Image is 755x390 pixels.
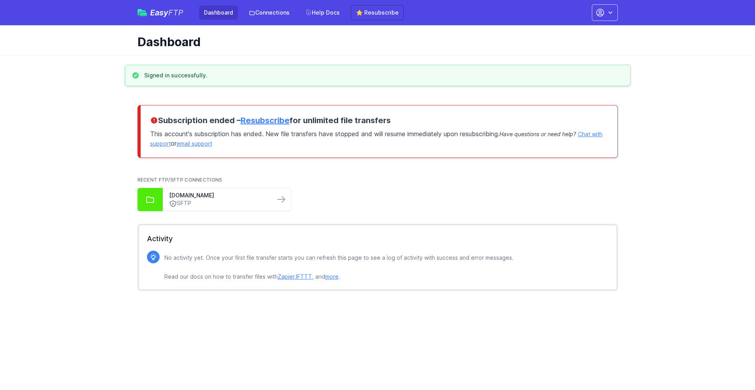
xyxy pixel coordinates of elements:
a: SFTP [169,199,269,208]
a: IFTTT [296,273,312,280]
span: Easy [150,9,183,17]
a: EasyFTP [137,9,183,17]
img: easyftp_logo.png [137,9,147,16]
h2: Recent FTP/SFTP Connections [137,177,618,183]
a: Dashboard [199,6,238,20]
a: email support [177,140,212,147]
p: This account's subscription has ended. New file transfers have stopped and will resume immediatel... [150,126,608,148]
a: [DOMAIN_NAME] [169,191,269,199]
a: more [325,273,339,280]
a: Resubscribe [241,116,290,125]
h1: Dashboard [137,35,612,49]
a: Help Docs [301,6,345,20]
h3: Signed in successfully. [144,71,207,79]
span: Have questions or need help? [499,131,576,137]
a: Connections [244,6,294,20]
span: FTP [168,8,183,17]
a: Zapier [278,273,294,280]
h3: Subscription ended – for unlimited file transfers [150,115,608,126]
h2: Activity [147,233,608,244]
p: No activity yet. Once your first file transfer starts you can refresh this page to see a log of a... [164,253,514,281]
a: ⭐ Resubscribe [351,5,404,20]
